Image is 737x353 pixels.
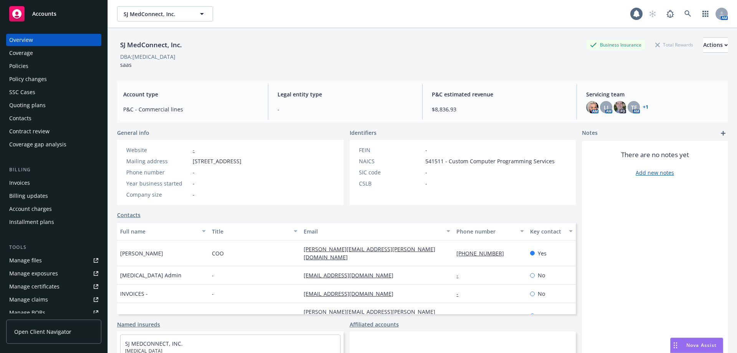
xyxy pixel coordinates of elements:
span: LI [604,103,608,111]
a: - [456,272,464,279]
a: Manage claims [6,293,101,306]
span: [PERSON_NAME] [120,312,163,320]
span: There are no notes yet [621,150,689,159]
span: No [538,290,545,298]
div: Installment plans [9,216,54,228]
span: Yes [538,249,547,257]
span: No [538,271,545,279]
button: Phone number [453,222,527,240]
span: Account type [123,90,259,98]
div: Tools [6,244,101,251]
a: SJ MEDCONNECT, INC. [125,340,183,347]
button: Full name [117,222,209,240]
div: Quoting plans [9,99,46,111]
button: SJ MedConnect, Inc. [117,6,213,22]
div: SSC Cases [9,86,35,98]
a: Quoting plans [6,99,101,111]
div: Coverage [9,47,33,59]
span: CEO [212,312,223,320]
a: SSC Cases [6,86,101,98]
a: Billing updates [6,190,101,202]
a: Invoices [6,177,101,189]
img: photo [614,101,626,113]
span: - [193,179,195,187]
a: Policy changes [6,73,101,85]
span: saas [120,61,132,68]
div: Key contact [530,227,564,235]
span: SJ MedConnect, Inc. [124,10,190,18]
a: Coverage [6,47,101,59]
a: add [719,129,728,138]
span: - [212,271,214,279]
button: Email [301,222,453,240]
span: Legal entity type [278,90,413,98]
button: Key contact [527,222,576,240]
div: Year business started [126,179,190,187]
div: Drag to move [671,338,680,353]
div: Invoices [9,177,30,189]
a: Manage certificates [6,280,101,293]
div: FEIN [359,146,422,154]
a: Account charges [6,203,101,215]
a: - [193,146,195,154]
a: Policies [6,60,101,72]
a: [EMAIL_ADDRESS][DOMAIN_NAME] [304,290,400,297]
a: Manage files [6,254,101,267]
div: Billing updates [9,190,48,202]
div: Email [304,227,442,235]
a: Contacts [6,112,101,124]
div: SJ MedConnect, Inc. [117,40,185,50]
div: Manage BORs [9,307,45,319]
span: - [425,146,427,154]
div: Manage claims [9,293,48,306]
span: 541511 - Custom Computer Programming Services [425,157,555,165]
div: Total Rewards [651,40,697,50]
span: - [212,290,214,298]
a: - [456,290,464,297]
a: Affiliated accounts [350,320,399,328]
span: [STREET_ADDRESS] [193,157,241,165]
div: Mailing address [126,157,190,165]
span: Servicing team [586,90,722,98]
div: Business Insurance [586,40,645,50]
span: P&C - Commercial lines [123,105,259,113]
div: Company size [126,191,190,199]
span: No [538,312,545,320]
a: Manage exposures [6,267,101,280]
a: Named insureds [117,320,160,328]
div: Billing [6,166,101,174]
div: Policy changes [9,73,47,85]
span: - [193,191,195,199]
div: Overview [9,34,33,46]
div: Phone number [456,227,515,235]
span: INVOICES - [120,290,148,298]
a: Report a Bug [663,6,678,22]
a: [PERSON_NAME][EMAIL_ADDRESS][PERSON_NAME][DOMAIN_NAME] [304,308,435,323]
div: Contract review [9,125,50,138]
div: Policies [9,60,28,72]
div: Title [212,227,289,235]
a: Switch app [698,6,713,22]
a: Start snowing [645,6,660,22]
button: Actions [703,37,728,53]
div: NAICS [359,157,422,165]
span: Notes [582,129,598,138]
div: Phone number [126,168,190,176]
img: photo [586,101,598,113]
div: Manage exposures [9,267,58,280]
span: [MEDICAL_DATA] Admin [120,271,182,279]
span: - [425,179,427,187]
div: Website [126,146,190,154]
span: Accounts [32,11,56,17]
a: [PERSON_NAME][EMAIL_ADDRESS][PERSON_NAME][DOMAIN_NAME] [304,245,435,261]
div: SIC code [359,168,422,176]
div: Contacts [9,112,31,124]
a: +1 [643,105,648,109]
button: Title [209,222,301,240]
span: - [278,105,413,113]
span: P&C estimated revenue [432,90,567,98]
span: Open Client Navigator [14,328,71,336]
a: Coverage gap analysis [6,138,101,151]
a: Contract review [6,125,101,138]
